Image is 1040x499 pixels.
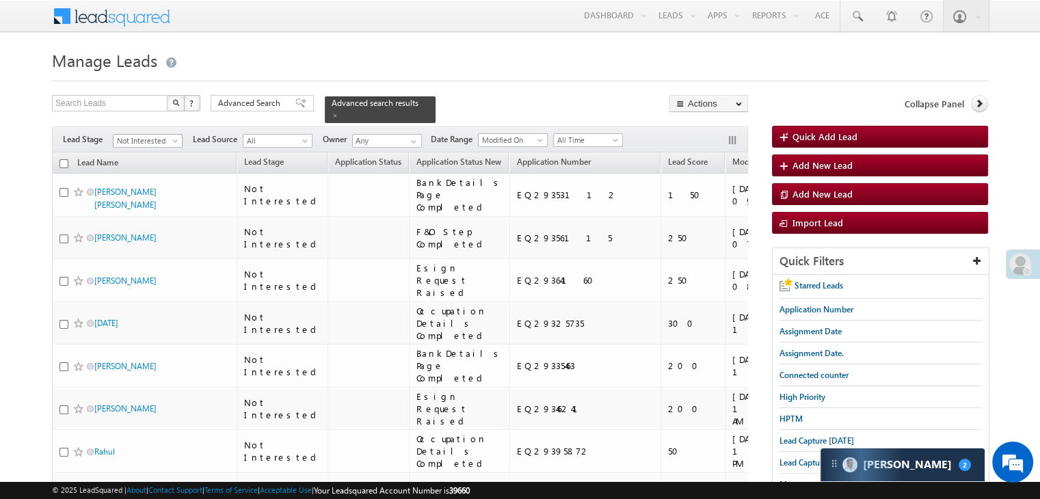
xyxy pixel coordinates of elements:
div: EQ29325735 [516,317,654,329]
div: 250 [668,274,719,286]
a: All Time [553,133,623,147]
span: Add New Lead [792,159,853,171]
input: Check all records [59,159,68,168]
a: Rahul [94,446,115,457]
div: Not Interested [244,226,321,250]
div: BankDetails Page Completed [416,176,503,213]
span: Your Leadsquared Account Number is [314,485,470,496]
a: Terms of Service [204,485,258,494]
div: Quick Filters [773,248,989,275]
span: Application Number [779,304,853,314]
span: Advanced Search [218,97,284,109]
div: [DATE] 12:36 AM [732,311,819,336]
span: Application Number [516,157,590,167]
a: [PERSON_NAME] [94,275,157,286]
span: Connected counter [779,370,849,380]
div: Not Interested [244,268,321,293]
div: EQ29335463 [516,360,654,372]
img: carter-drag [829,458,840,469]
div: EQ29353112 [516,189,654,201]
a: [PERSON_NAME] [94,361,157,371]
div: 50 [668,445,719,457]
span: Lead Source [193,133,243,146]
div: Not Interested [244,353,321,378]
div: Occupation Details Completed [416,433,503,470]
div: Occupation Details Completed [416,305,503,342]
span: 39660 [449,485,470,496]
div: [DATE] 12:11 AM [732,390,819,427]
a: Acceptable Use [260,485,312,494]
span: Advanced search results [332,98,418,108]
a: Modified On [725,154,785,172]
a: Show All Items [403,135,421,148]
a: Lead Score [661,154,715,172]
a: Application Status New [410,154,508,172]
button: ? [184,95,200,111]
input: Type to Search [352,134,422,148]
div: [DATE] 08:13 PM [732,268,819,293]
a: Lead Name [70,155,125,173]
a: Lead Stage [237,154,291,172]
span: Starred Leads [795,280,843,291]
span: Add New Lead [792,188,853,200]
span: Not Interested [114,135,178,147]
div: Not Interested [244,311,321,336]
span: © 2025 LeadSquared | | | | | [52,484,470,497]
div: Not Interested [244,439,321,463]
a: Application Number [509,154,597,172]
span: All [243,135,308,147]
div: [DATE] 07:53 PM [732,226,819,250]
span: Import Lead [792,217,843,228]
a: About [126,485,146,494]
span: Lead Stage [244,157,284,167]
button: Actions [669,95,748,112]
div: [DATE] 11:30 PM [732,433,819,470]
div: EQ29364160 [516,274,654,286]
span: 2 [959,459,971,471]
a: [DATE] [94,318,118,328]
span: Assignment Date. [779,348,844,358]
span: HPTM [779,414,803,424]
div: BankDetails Page Completed [416,347,503,384]
div: 150 [668,189,719,201]
a: Contact Support [148,485,202,494]
span: Messages [779,479,814,489]
div: [DATE] 09:49 AM [732,183,819,207]
a: Not Interested [113,134,183,148]
span: Assignment Date [779,326,842,336]
span: Collapse Panel [905,98,964,110]
div: 200 [668,360,719,372]
span: Modified On [479,134,544,146]
img: Search [172,99,179,106]
span: Owner [323,133,352,146]
span: ? [189,97,196,109]
span: All Time [554,134,619,146]
div: carter-dragCarter[PERSON_NAME]2 [820,448,985,482]
a: [PERSON_NAME] [94,403,157,414]
span: Lead Stage [63,133,113,146]
div: 300 [668,317,719,329]
span: Quick Add Lead [792,131,857,142]
div: 250 [668,232,719,244]
a: Modified On [478,133,548,147]
span: Lead Capture [DATE] [779,457,854,468]
a: [PERSON_NAME] [PERSON_NAME] [94,187,157,210]
div: EQ29395872 [516,445,654,457]
span: Lead Score [668,157,708,167]
div: EQ29346241 [516,403,654,415]
span: Lead Capture [DATE] [779,435,854,446]
div: Not Interested [244,396,321,421]
a: Application Status [328,154,408,172]
div: [DATE] 12:24 AM [732,353,819,378]
span: Date Range [431,133,478,146]
div: Esign Request Raised [416,390,503,427]
span: Application Status [335,157,401,167]
a: [PERSON_NAME] [94,232,157,243]
span: High Priority [779,392,825,402]
div: Not Interested [244,183,321,207]
span: Application Status New [416,157,501,167]
div: 200 [668,403,719,415]
span: Manage Leads [52,49,157,71]
div: EQ29356115 [516,232,654,244]
span: Modified On [732,157,778,167]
